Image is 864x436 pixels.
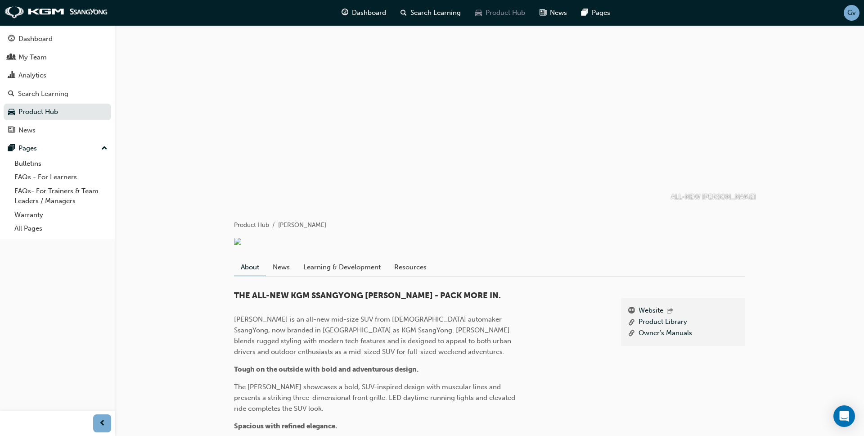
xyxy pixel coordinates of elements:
a: About [234,259,266,276]
div: Search Learning [18,89,68,99]
a: News [4,122,111,139]
span: pages-icon [581,7,588,18]
span: search-icon [8,90,14,98]
span: Spacious with refined elegance. [234,422,337,430]
span: car-icon [8,108,15,116]
span: News [550,8,567,18]
button: Gv [844,5,859,21]
span: www-icon [628,305,635,317]
a: Learning & Development [297,259,387,276]
span: link-icon [628,317,635,328]
img: kgm [4,6,108,19]
a: Owner's Manuals [639,328,692,339]
span: The [PERSON_NAME] showcases a bold, SUV-inspired design with muscular lines and presents a striki... [234,383,517,413]
span: search-icon [400,7,407,18]
button: DashboardMy TeamAnalyticsSearch LearningProduct HubNews [4,29,111,140]
a: Bulletins [11,157,111,171]
li: [PERSON_NAME] [278,220,326,231]
span: link-icon [628,328,635,339]
span: Tough on the outside with bold and adventurous design. [234,365,418,373]
span: Pages [592,8,610,18]
div: Analytics [18,70,46,81]
span: Gv [847,8,856,18]
p: ALL-NEW [PERSON_NAME] [671,192,756,202]
span: guage-icon [342,7,348,18]
span: prev-icon [99,418,106,429]
a: Product Hub [234,221,269,229]
a: Resources [387,259,433,276]
a: Product Library [639,317,687,328]
span: news-icon [8,127,15,135]
a: Website [639,305,663,317]
a: pages-iconPages [574,4,617,22]
a: My Team [4,49,111,66]
a: FAQs- For Trainers & Team Leaders / Managers [11,184,111,208]
div: My Team [18,52,47,63]
a: FAQs - For Learners [11,170,111,184]
div: Open Intercom Messenger [833,405,855,427]
div: News [18,125,36,136]
a: news-iconNews [532,4,574,22]
span: chart-icon [8,72,15,80]
span: car-icon [475,7,482,18]
span: Product Hub [486,8,525,18]
a: Product Hub [4,104,111,120]
div: Pages [18,143,37,154]
span: up-icon [101,143,108,154]
span: Search Learning [410,8,461,18]
span: [PERSON_NAME] is an all-new mid-size SUV from [DEMOGRAPHIC_DATA] automaker SsangYong, now branded... [234,315,513,356]
a: Analytics [4,67,111,84]
span: Dashboard [352,8,386,18]
a: search-iconSearch Learning [393,4,468,22]
span: guage-icon [8,35,15,43]
a: Search Learning [4,86,111,102]
a: Dashboard [4,31,111,47]
button: Pages [4,140,111,157]
a: car-iconProduct Hub [468,4,532,22]
a: guage-iconDashboard [334,4,393,22]
a: News [266,259,297,276]
span: pages-icon [8,145,15,153]
div: Dashboard [18,34,53,44]
span: outbound-icon [667,308,673,315]
span: news-icon [540,7,546,18]
a: Warranty [11,208,111,222]
span: THE ALL-NEW KGM SSANGYONG [PERSON_NAME] - PACK MORE IN. [234,291,501,300]
img: 65dac1df-1b77-4fa7-bc0f-5de256e4c71c.png [234,238,241,245]
a: All Pages [11,222,111,236]
span: people-icon [8,54,15,62]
